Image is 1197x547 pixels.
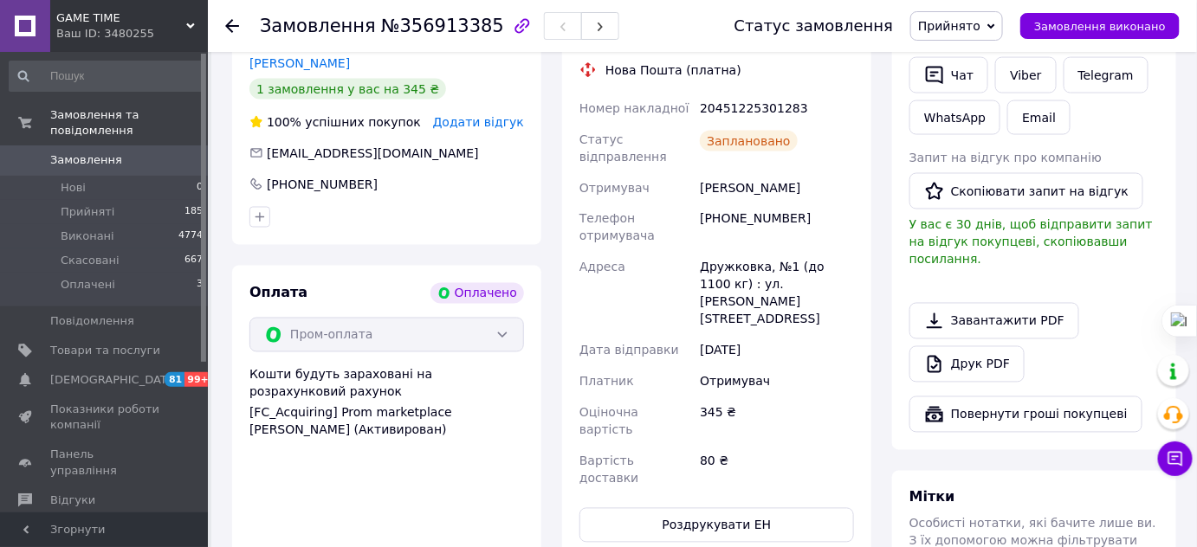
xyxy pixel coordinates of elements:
span: Отримувач [579,181,650,195]
span: 185 [184,204,203,220]
span: Скасовані [61,253,120,268]
a: [PERSON_NAME] [249,56,350,70]
span: 100% [267,115,301,129]
button: Роздрукувати ЕН [579,508,854,543]
button: Чат [909,57,988,93]
div: [PERSON_NAME] [696,172,857,203]
span: [EMAIL_ADDRESS][DOMAIN_NAME] [267,146,479,160]
span: Замовлення та повідомлення [50,107,208,138]
span: №356913385 [381,16,504,36]
div: Оплачено [430,283,524,304]
span: 4774 [178,228,203,244]
div: Заплановано [700,131,798,151]
span: Замовлення [50,152,122,168]
div: Нова Пошта (платна) [601,61,746,79]
span: Платник [579,375,634,389]
span: 99+ [184,372,213,387]
div: Ваш ID: 3480255 [56,26,208,42]
span: Дата відправки [579,344,679,357]
span: Телефон отримувача [579,212,655,243]
span: Оплата [249,285,307,301]
button: Email [1007,100,1071,135]
div: успішних покупок [249,113,421,131]
span: 0 [197,180,203,196]
button: Повернути гроші покупцеві [909,396,1142,433]
span: Прийнято [918,19,980,33]
a: Завантажити PDF [909,303,1079,339]
span: GAME TIME [56,10,186,26]
span: Запит на відгук про компанію [909,151,1102,164]
span: Оплачені [61,277,115,293]
div: 345 ₴ [696,397,857,446]
span: Відгуки [50,492,95,508]
span: Повідомлення [50,313,134,329]
span: Показники роботи компанії [50,402,160,433]
span: [DEMOGRAPHIC_DATA] [50,372,178,388]
button: Чат з покупцем [1158,441,1193,476]
span: 3 [197,277,203,293]
a: WhatsApp [909,100,1000,135]
div: 20451225301283 [696,93,857,124]
span: 81 [165,372,184,387]
button: Замовлення виконано [1020,13,1180,39]
span: Статус відправлення [579,132,667,164]
span: Мітки [909,489,955,505]
div: [PHONE_NUMBER] [265,176,379,193]
span: 667 [184,253,203,268]
span: Оціночна вартість [579,406,638,437]
span: Прийняті [61,204,114,220]
span: Замовлення виконано [1034,20,1166,33]
span: Нові [61,180,86,196]
div: Кошти будуть зараховані на розрахунковий рахунок [249,366,524,439]
input: Пошук [9,61,204,92]
div: Статус замовлення [734,17,894,35]
div: Дружковка, №1 (до 1100 кг) : ул. [PERSON_NAME][STREET_ADDRESS] [696,252,857,335]
span: Номер накладної [579,101,689,115]
span: Замовлення [260,16,376,36]
span: Товари та послуги [50,343,160,358]
span: Виконані [61,228,114,244]
div: 80 ₴ [696,446,857,494]
span: Панель управління [50,447,160,478]
div: Повернутися назад [225,17,239,35]
div: [DATE] [696,335,857,366]
span: У вас є 30 днів, щоб відправити запит на відгук покупцеві, скопіювавши посилання. [909,218,1153,267]
div: [PHONE_NUMBER] [696,203,857,252]
div: Отримувач [696,366,857,397]
a: Друк PDF [909,346,1025,383]
span: Додати відгук [433,115,524,129]
a: Telegram [1064,57,1148,93]
span: Вартість доставки [579,454,638,486]
button: Скопіювати запит на відгук [909,173,1143,209]
a: Viber [995,57,1056,93]
div: [FC_Acquiring] Prom marketplace [PERSON_NAME] (Активирован) [249,404,524,439]
div: 1 замовлення у вас на 345 ₴ [249,79,446,100]
span: Адреса [579,261,625,274]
